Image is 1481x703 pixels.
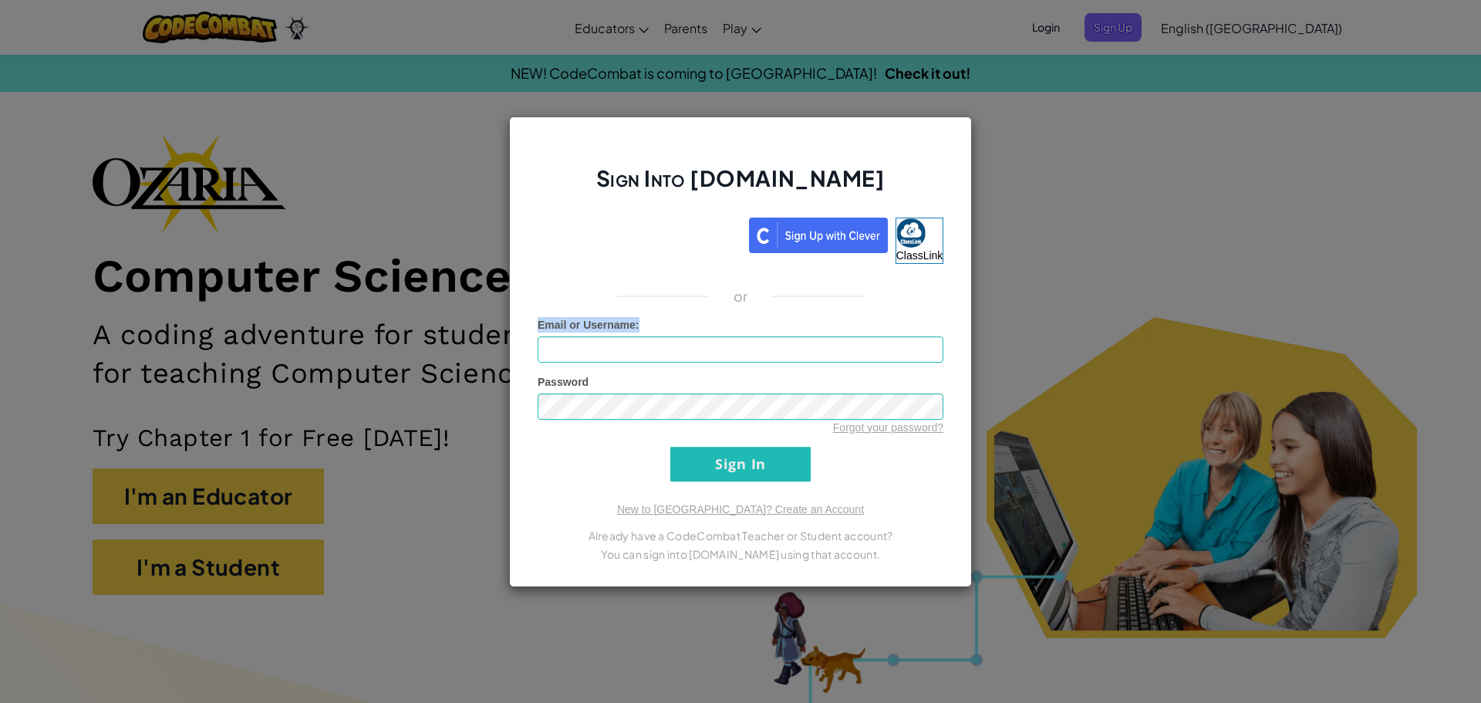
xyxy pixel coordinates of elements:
a: Forgot your password? [833,421,943,434]
img: classlink-logo-small.png [896,218,926,248]
p: You can sign into [DOMAIN_NAME] using that account. [538,545,943,563]
span: Password [538,376,589,388]
label: : [538,317,639,333]
h2: Sign Into [DOMAIN_NAME] [538,164,943,208]
span: Email or Username [538,319,636,331]
input: Sign In [670,447,811,482]
iframe: Sign in with Google Button [530,216,749,250]
img: clever_sso_button@2x.png [749,218,888,253]
p: or [734,287,748,306]
span: ClassLink [896,249,943,262]
a: New to [GEOGRAPHIC_DATA]? Create an Account [617,503,864,515]
p: Already have a CodeCombat Teacher or Student account? [538,526,943,545]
